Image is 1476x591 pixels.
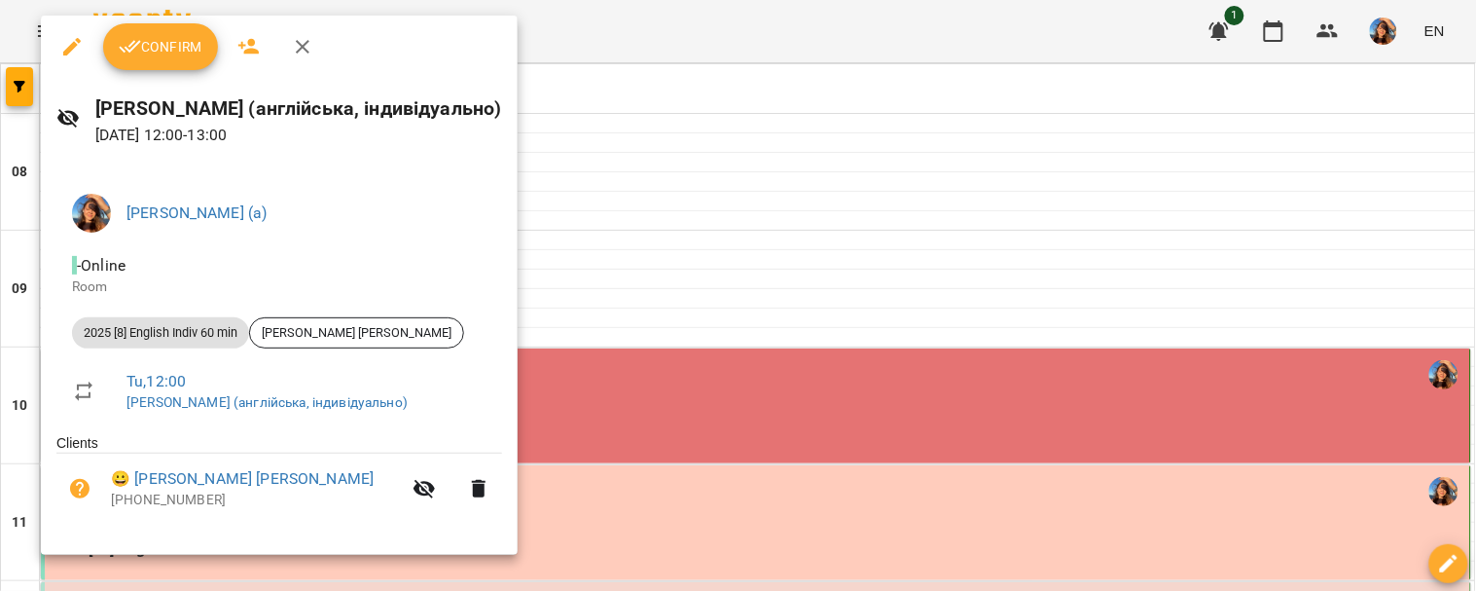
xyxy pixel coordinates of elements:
[95,93,502,124] h6: [PERSON_NAME] (англійська, індивідуально)
[126,394,408,410] a: [PERSON_NAME] (англійська, індивідуально)
[72,324,249,342] span: 2025 [8] English Indiv 60 min
[72,277,486,297] p: Room
[249,317,464,349] div: [PERSON_NAME] [PERSON_NAME]
[56,465,103,512] button: Unpaid. Bill the attendance?
[119,35,202,58] span: Confirm
[56,433,502,531] ul: Clients
[95,124,502,147] p: [DATE] 12:00 - 13:00
[126,203,268,222] a: [PERSON_NAME] (а)
[111,491,401,510] p: [PHONE_NUMBER]
[111,467,374,491] a: 😀 [PERSON_NAME] [PERSON_NAME]
[250,324,463,342] span: [PERSON_NAME] [PERSON_NAME]
[103,23,218,70] button: Confirm
[126,372,186,390] a: Tu , 12:00
[72,256,129,275] span: - Online
[72,194,111,233] img: a3cfe7ef423bcf5e9dc77126c78d7dbf.jpg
